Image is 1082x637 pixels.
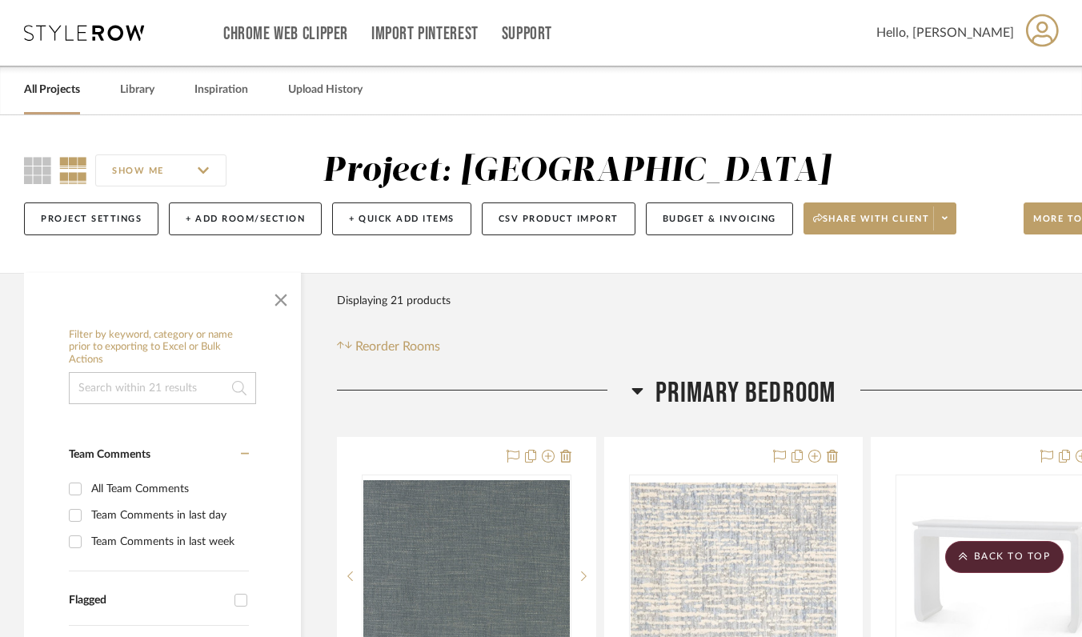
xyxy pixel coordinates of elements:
span: Reorder Rooms [355,337,440,356]
button: Close [265,281,297,313]
div: Team Comments in last week [91,529,245,555]
button: + Quick Add Items [332,202,471,235]
div: Flagged [69,594,226,607]
a: Library [120,79,154,101]
div: Displaying 21 products [337,285,451,317]
span: Team Comments [69,449,150,460]
button: + Add Room/Section [169,202,322,235]
a: Upload History [288,79,363,101]
a: All Projects [24,79,80,101]
a: Support [502,27,552,41]
scroll-to-top-button: BACK TO TOP [945,541,1064,573]
span: Share with client [813,213,930,237]
span: Primary Bedroom [655,376,836,411]
button: Budget & Invoicing [646,202,793,235]
div: Team Comments in last day [91,503,245,528]
button: CSV Product Import [482,202,635,235]
input: Search within 21 results [69,372,256,404]
div: All Team Comments [91,476,245,502]
a: Inspiration [194,79,248,101]
div: Project: [GEOGRAPHIC_DATA] [323,154,831,188]
h6: Filter by keyword, category or name prior to exporting to Excel or Bulk Actions [69,329,256,367]
button: Reorder Rooms [337,337,440,356]
button: Project Settings [24,202,158,235]
span: Hello, [PERSON_NAME] [876,23,1014,42]
button: Share with client [803,202,957,234]
a: Chrome Web Clipper [223,27,348,41]
a: Import Pinterest [371,27,479,41]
